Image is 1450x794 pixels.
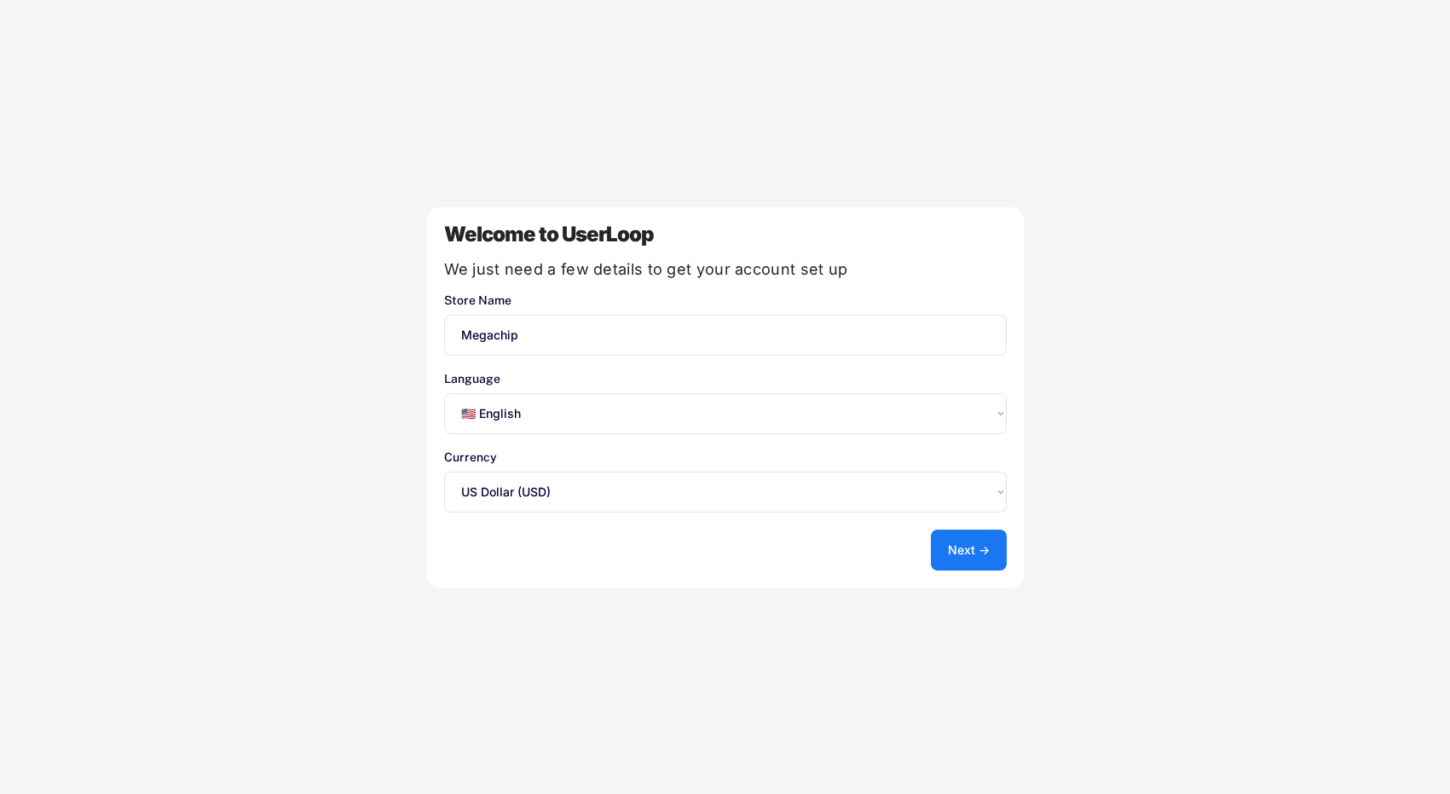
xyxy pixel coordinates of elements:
[444,262,1007,277] div: We just need a few details to get your account set up
[444,224,1007,245] div: Welcome to UserLoop
[444,294,1007,306] div: Store Name
[444,315,1007,356] input: You store's name
[931,530,1007,571] button: Next →
[444,373,1007,385] div: Language
[444,451,1007,463] div: Currency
